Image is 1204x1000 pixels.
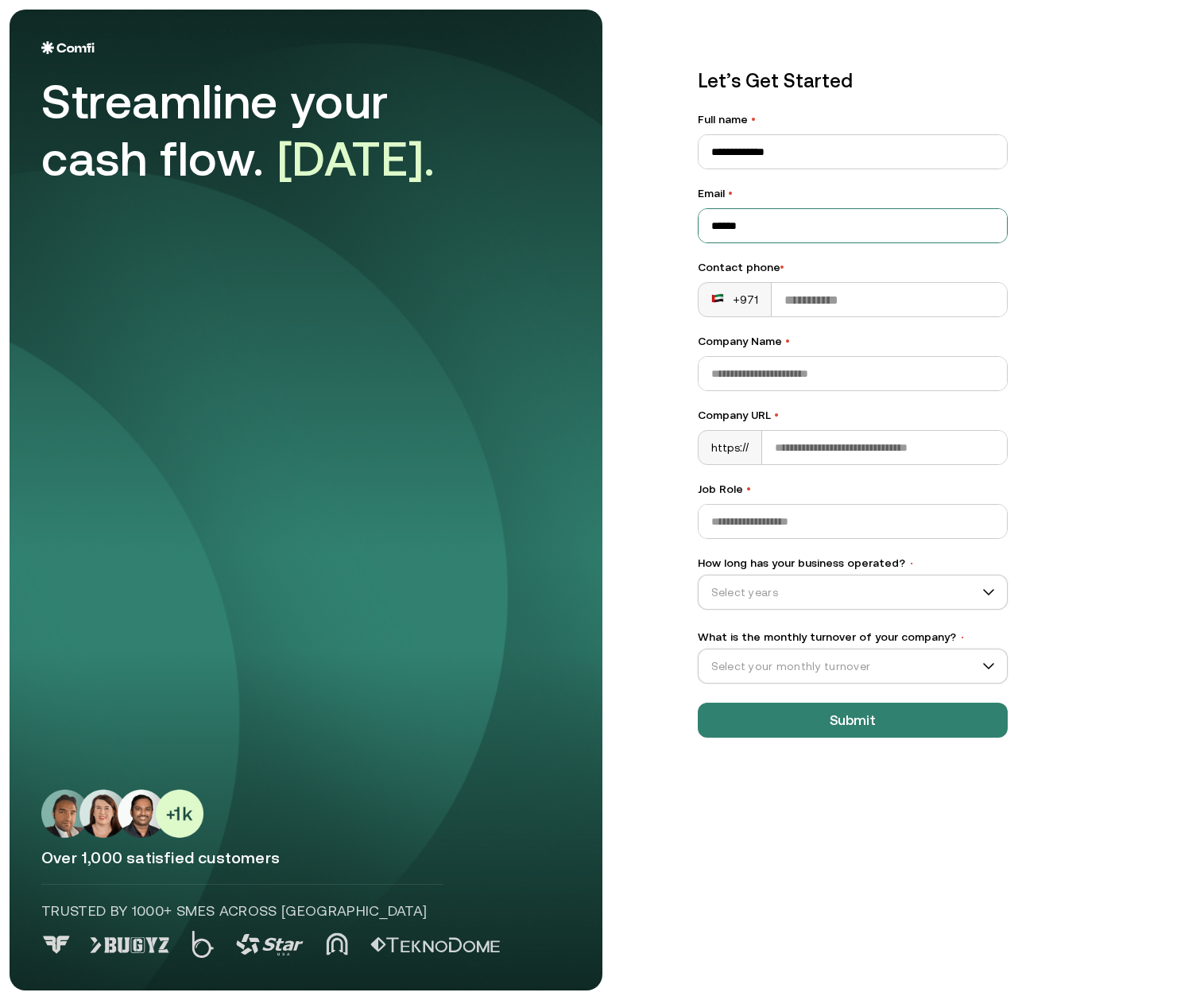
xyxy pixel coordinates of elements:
[699,431,763,464] div: https://
[728,187,733,200] span: •
[908,558,915,569] span: •
[90,937,169,953] img: Logo 1
[192,931,214,958] img: Logo 2
[41,41,95,54] img: Logo
[751,113,756,126] span: •
[698,703,1008,738] button: Submit
[326,932,348,955] img: Logo 4
[277,131,436,186] span: [DATE].
[41,73,486,188] div: Streamline your cash flow.
[711,292,759,308] div: +971
[41,901,443,921] p: Trusted by 1000+ SMEs across [GEOGRAPHIC_DATA]
[959,632,966,643] span: •
[41,847,571,868] p: Over 1,000 satisfied customers
[698,629,1008,645] label: What is the monthly turnover of your company?
[698,555,1008,572] label: How long has your business operated?
[746,483,751,495] span: •
[41,936,72,954] img: Logo 0
[698,67,1008,95] p: Let’s Get Started
[698,407,1008,424] label: Company URL
[785,335,790,347] span: •
[698,185,1008,202] label: Email
[236,934,304,955] img: Logo 3
[774,409,779,421] span: •
[698,259,1008,276] div: Contact phone
[698,111,1008,128] label: Full name
[698,333,1008,350] label: Company Name
[698,481,1008,498] label: Job Role
[780,261,784,273] span: •
[370,937,500,953] img: Logo 5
